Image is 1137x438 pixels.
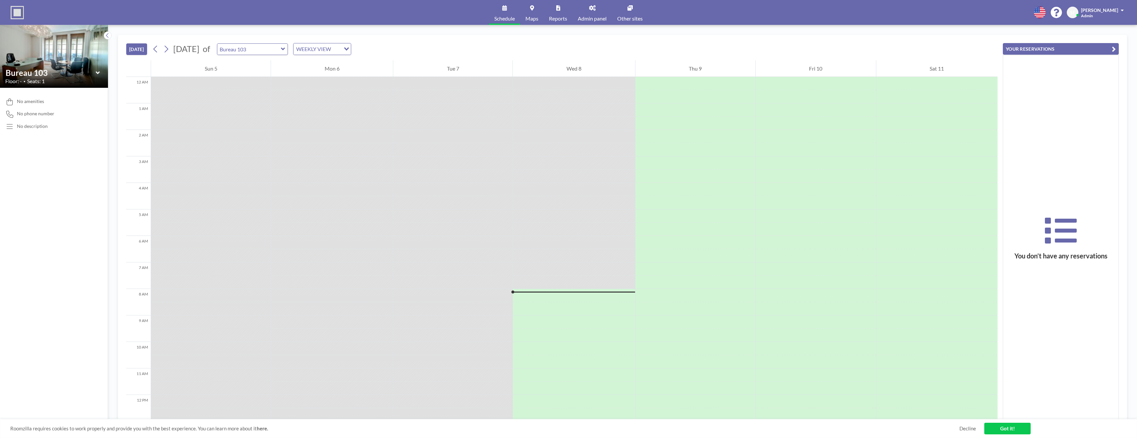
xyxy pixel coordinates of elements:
[393,60,513,77] div: Tue 7
[217,44,281,55] input: Bureau 103
[513,60,635,77] div: Wed 8
[549,16,567,21] span: Reports
[24,79,26,83] span: •
[578,16,607,21] span: Admin panel
[126,262,151,289] div: 7 AM
[635,60,755,77] div: Thu 9
[756,60,876,77] div: Fri 10
[126,77,151,103] div: 12 AM
[1081,7,1118,13] span: [PERSON_NAME]
[151,60,271,77] div: Sun 5
[126,289,151,315] div: 8 AM
[6,68,96,78] input: Bureau 103
[294,43,351,55] div: Search for option
[1081,13,1093,18] span: Admin
[17,111,54,117] span: No phone number
[257,425,268,431] a: here.
[126,315,151,342] div: 9 AM
[126,43,147,55] button: [DATE]
[126,209,151,236] div: 5 AM
[1070,10,1075,16] span: SF
[173,44,199,54] span: [DATE]
[5,78,22,84] span: Floor: -
[494,16,515,21] span: Schedule
[1003,252,1118,260] h3: You don’t have any reservations
[203,44,210,54] span: of
[126,395,151,421] div: 12 PM
[126,130,151,156] div: 2 AM
[17,98,44,104] span: No amenities
[876,60,998,77] div: Sat 11
[126,342,151,368] div: 10 AM
[17,123,48,129] div: No description
[295,45,332,53] span: WEEKLY VIEW
[126,156,151,183] div: 3 AM
[27,78,45,84] span: Seats: 1
[11,6,24,19] img: organization-logo
[126,103,151,130] div: 1 AM
[959,425,976,432] a: Decline
[617,16,643,21] span: Other sites
[525,16,538,21] span: Maps
[333,45,340,53] input: Search for option
[126,183,151,209] div: 4 AM
[10,425,959,432] span: Roomzilla requires cookies to work properly and provide you with the best experience. You can lea...
[271,60,393,77] div: Mon 6
[126,236,151,262] div: 6 AM
[1003,43,1119,55] button: YOUR RESERVATIONS
[126,368,151,395] div: 11 AM
[984,423,1031,434] a: Got it!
